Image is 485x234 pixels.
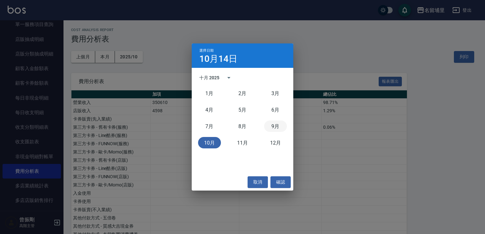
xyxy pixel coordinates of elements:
button: 七月 [198,120,221,132]
span: 選擇日期 [199,49,214,53]
button: 三月 [264,88,287,99]
button: 六月 [264,104,287,115]
button: calendar view is open, switch to year view [221,70,236,85]
button: 八月 [231,120,254,132]
h4: 10月14日 [199,55,237,63]
button: 十二月 [264,137,287,148]
button: 二月 [231,88,254,99]
button: 十月 [198,137,221,148]
button: 五月 [231,104,254,115]
button: 一月 [198,88,221,99]
button: 取消 [248,176,268,188]
div: 十月 2025 [199,75,219,81]
button: 九月 [264,120,287,132]
button: 四月 [198,104,221,115]
button: 十一月 [231,137,254,148]
button: 確認 [270,176,291,188]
